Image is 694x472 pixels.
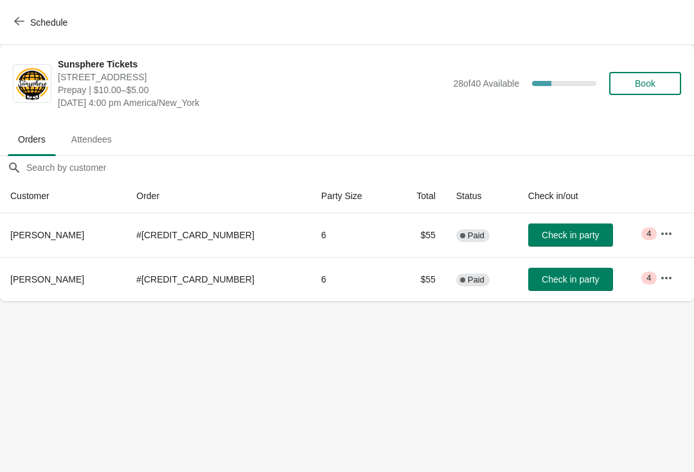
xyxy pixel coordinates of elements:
[58,96,447,109] span: [DATE] 4:00 pm America/New_York
[635,78,655,89] span: Book
[8,128,56,151] span: Orders
[528,223,613,247] button: Check in party
[126,179,311,213] th: Order
[13,66,51,101] img: Sunsphere Tickets
[393,179,446,213] th: Total
[446,179,518,213] th: Status
[311,179,393,213] th: Party Size
[58,58,447,71] span: Sunsphere Tickets
[311,213,393,257] td: 6
[10,230,84,240] span: [PERSON_NAME]
[126,257,311,301] td: # [CREDIT_CARD_NUMBER]
[6,11,78,34] button: Schedule
[311,257,393,301] td: 6
[468,275,485,285] span: Paid
[542,230,599,240] span: Check in party
[542,274,599,284] span: Check in party
[10,274,84,284] span: [PERSON_NAME]
[646,273,651,283] span: 4
[393,257,446,301] td: $55
[58,71,447,83] span: [STREET_ADDRESS]
[58,83,447,96] span: Prepay | $10.00–$5.00
[528,268,613,291] button: Check in party
[26,156,694,179] input: Search by customer
[30,17,67,28] span: Schedule
[518,179,650,213] th: Check in/out
[646,229,651,239] span: 4
[609,72,681,95] button: Book
[393,213,446,257] td: $55
[126,213,311,257] td: # [CREDIT_CARD_NUMBER]
[453,78,519,89] span: 28 of 40 Available
[468,231,485,241] span: Paid
[61,128,122,151] span: Attendees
